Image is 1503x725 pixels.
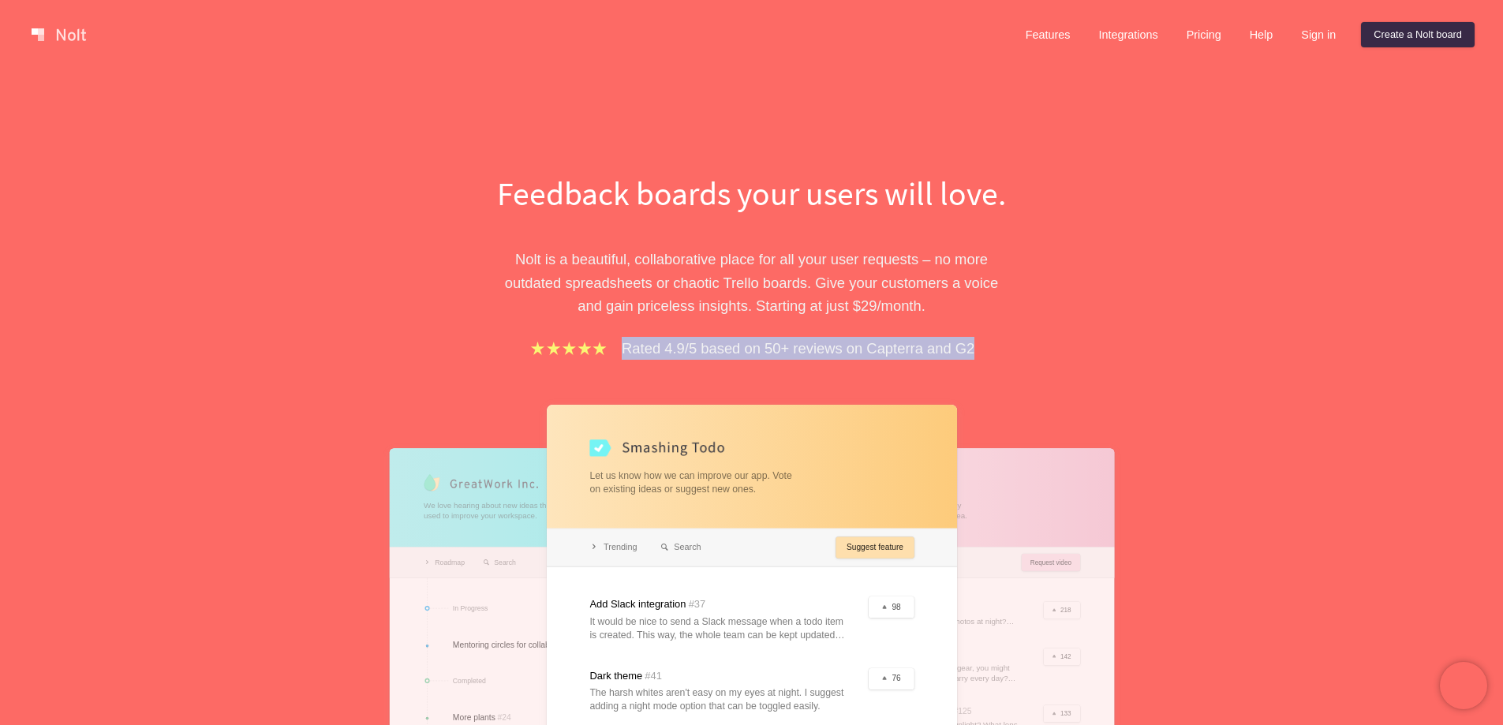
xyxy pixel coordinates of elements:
iframe: Chatra live chat [1440,662,1487,709]
img: stars.b067e34983.png [529,339,609,357]
p: Rated 4.9/5 based on 50+ reviews on Capterra and G2 [622,337,974,360]
a: Create a Nolt board [1361,22,1475,47]
p: Nolt is a beautiful, collaborative place for all your user requests – no more outdated spreadshee... [480,248,1024,317]
a: Pricing [1174,22,1234,47]
h1: Feedback boards your users will love. [480,170,1024,216]
a: Help [1237,22,1286,47]
a: Features [1013,22,1083,47]
a: Integrations [1086,22,1170,47]
a: Sign in [1288,22,1348,47]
